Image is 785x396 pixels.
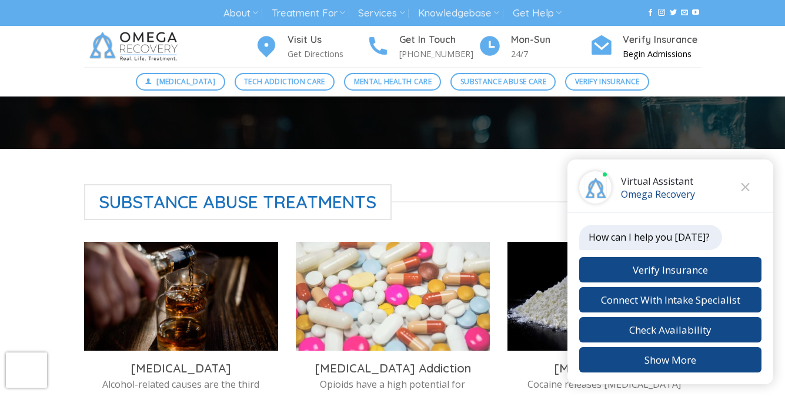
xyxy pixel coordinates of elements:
[235,73,335,91] a: Tech Addiction Care
[288,32,366,48] h4: Visit Us
[460,76,546,87] span: Substance Abuse Care
[344,73,441,91] a: Mental Health Care
[647,9,654,17] a: Follow on Facebook
[418,2,499,24] a: Knowledgebase
[399,32,478,48] h4: Get In Touch
[623,32,702,48] h4: Verify Insurance
[305,361,481,376] h3: [MEDICAL_DATA] Addiction
[84,184,392,220] span: Substance Abuse Treatments
[565,73,649,91] a: Verify Insurance
[255,32,366,61] a: Visit Us Get Directions
[93,361,269,376] h3: [MEDICAL_DATA]
[366,32,478,61] a: Get In Touch [PHONE_NUMBER]
[623,47,702,61] p: Begin Admissions
[692,9,699,17] a: Follow on YouTube
[288,47,366,61] p: Get Directions
[575,76,640,87] span: Verify Insurance
[84,26,187,67] img: Omega Recovery
[156,76,215,87] span: [MEDICAL_DATA]
[450,73,556,91] a: Substance Abuse Care
[511,32,590,48] h4: Mon-Sun
[354,76,432,87] span: Mental Health Care
[590,32,702,61] a: Verify Insurance Begin Admissions
[670,9,677,17] a: Follow on Twitter
[516,361,693,376] h3: [MEDICAL_DATA]
[513,2,562,24] a: Get Help
[244,76,325,87] span: Tech Addiction Care
[136,73,225,91] a: [MEDICAL_DATA]
[681,9,688,17] a: Send us an email
[272,2,345,24] a: Treatment For
[658,9,665,17] a: Follow on Instagram
[399,47,478,61] p: [PHONE_NUMBER]
[511,47,590,61] p: 24/7
[358,2,405,24] a: Services
[223,2,258,24] a: About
